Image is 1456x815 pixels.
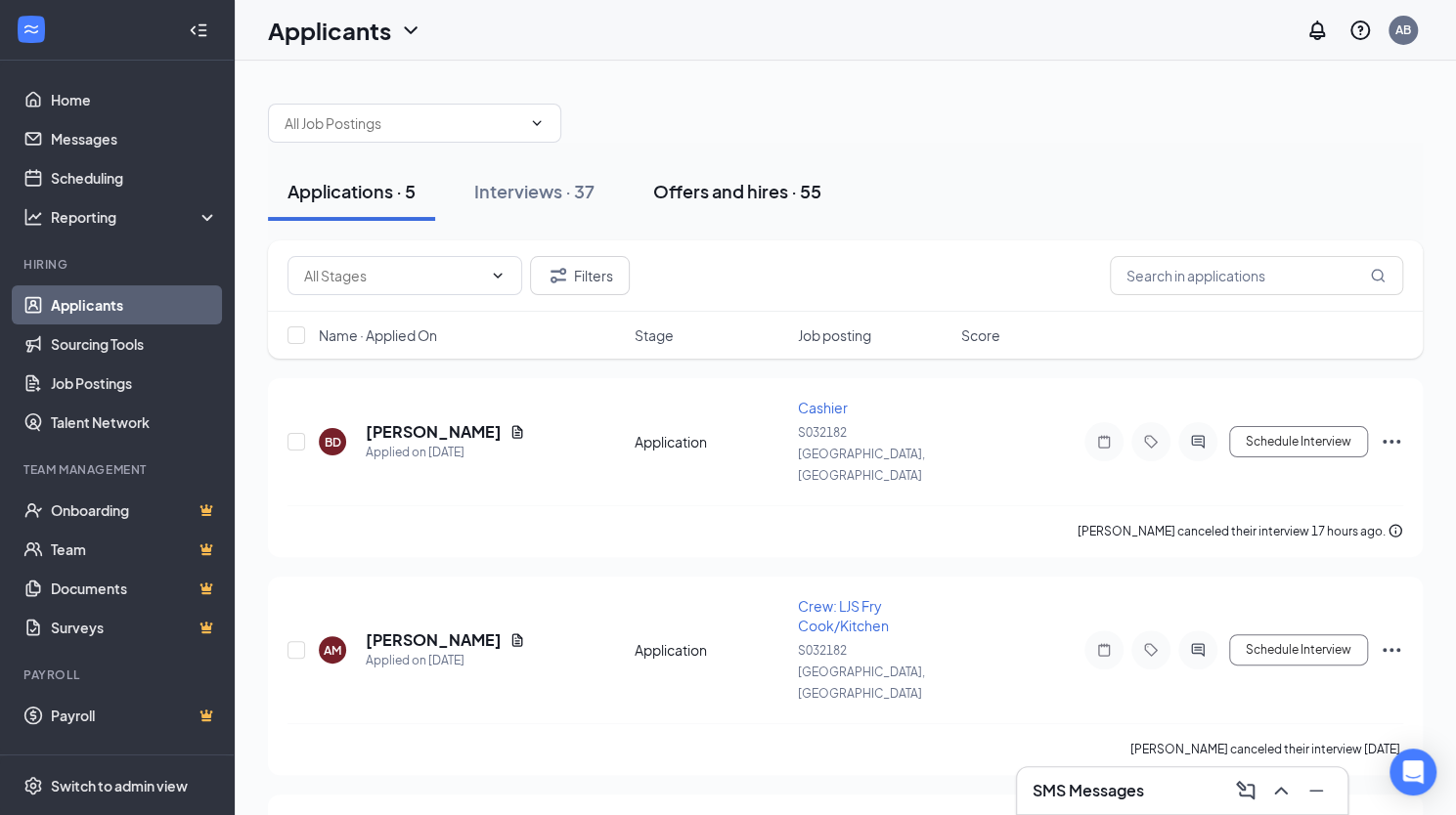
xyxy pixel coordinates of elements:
[509,632,525,648] svg: Document
[1370,268,1386,283] svg: MagnifyingGlass
[51,207,219,227] div: Reporting
[23,461,214,478] div: Team Management
[635,432,786,451] div: Application
[798,597,889,634] span: Crew: LJS Fry Cook/Kitchen
[366,421,502,443] h5: [PERSON_NAME]
[268,14,391,47] h1: Applicants
[1139,642,1163,658] svg: Tag
[366,443,525,462] div: Applied on [DATE]
[798,425,925,483] span: S032182 [GEOGRAPHIC_DATA], [GEOGRAPHIC_DATA]
[51,491,218,530] a: OnboardingCrown
[304,265,482,286] input: All Stages
[961,325,1000,345] span: Score
[22,20,41,39] svg: WorkstreamLogo
[1269,779,1293,802] svg: ChevronUp
[1229,426,1368,457] button: Schedule Interview
[51,569,218,608] a: DocumentsCrown
[399,19,422,42] svg: ChevronDown
[798,643,925,701] span: S032182 [GEOGRAPHIC_DATA], [GEOGRAPHIC_DATA]
[1110,256,1403,295] input: Search in applications
[51,285,218,324] a: Applicants
[366,651,525,670] div: Applied on [DATE]
[530,256,630,295] button: Filter Filters
[1229,634,1368,665] button: Schedule Interview
[1092,434,1116,450] svg: Note
[1265,775,1297,806] button: ChevronUp
[1380,638,1403,662] svg: Ellipses
[1380,430,1403,453] svg: Ellipses
[1092,642,1116,658] svg: Note
[653,179,821,203] div: Offers and hires · 55
[51,530,218,569] a: TeamCrown
[23,207,43,227] svg: Analysis
[1305,19,1329,42] svg: Notifications
[1234,779,1257,802] svg: ComposeMessage
[1301,775,1332,806] button: Minimize
[1078,522,1403,541] div: [PERSON_NAME] canceled their interview 17 hours ago.
[23,666,214,683] div: Payroll
[23,256,214,273] div: Hiring
[1130,740,1403,759] div: [PERSON_NAME] canceled their interview [DATE].
[1033,780,1144,801] h3: SMS Messages
[1139,434,1163,450] svg: Tag
[635,640,786,660] div: Application
[51,696,218,735] a: PayrollCrown
[23,776,43,795] svg: Settings
[1388,523,1403,538] svg: Info
[1390,749,1436,795] div: Open Intercom Messenger
[51,776,188,795] div: Switch to admin view
[1186,642,1210,658] svg: ActiveChat
[1230,775,1261,806] button: ComposeMessage
[509,424,525,440] svg: Document
[285,112,521,134] input: All Job Postings
[324,642,341,659] div: AM
[547,264,570,287] svg: Filter
[490,268,506,283] svg: ChevronDown
[798,399,848,416] span: Cashier
[366,629,502,651] h5: [PERSON_NAME]
[319,325,437,345] span: Name · Applied On
[635,325,674,345] span: Stage
[189,21,208,40] svg: Collapse
[1186,434,1210,450] svg: ActiveChat
[51,324,218,364] a: Sourcing Tools
[51,80,218,119] a: Home
[51,364,218,403] a: Job Postings
[1395,21,1411,38] div: AB
[51,119,218,158] a: Messages
[1304,779,1328,802] svg: Minimize
[798,325,871,345] span: Job posting
[287,179,416,203] div: Applications · 5
[51,158,218,197] a: Scheduling
[529,115,545,131] svg: ChevronDown
[474,179,595,203] div: Interviews · 37
[1348,19,1372,42] svg: QuestionInfo
[51,608,218,647] a: SurveysCrown
[51,403,218,442] a: Talent Network
[325,434,341,450] div: BD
